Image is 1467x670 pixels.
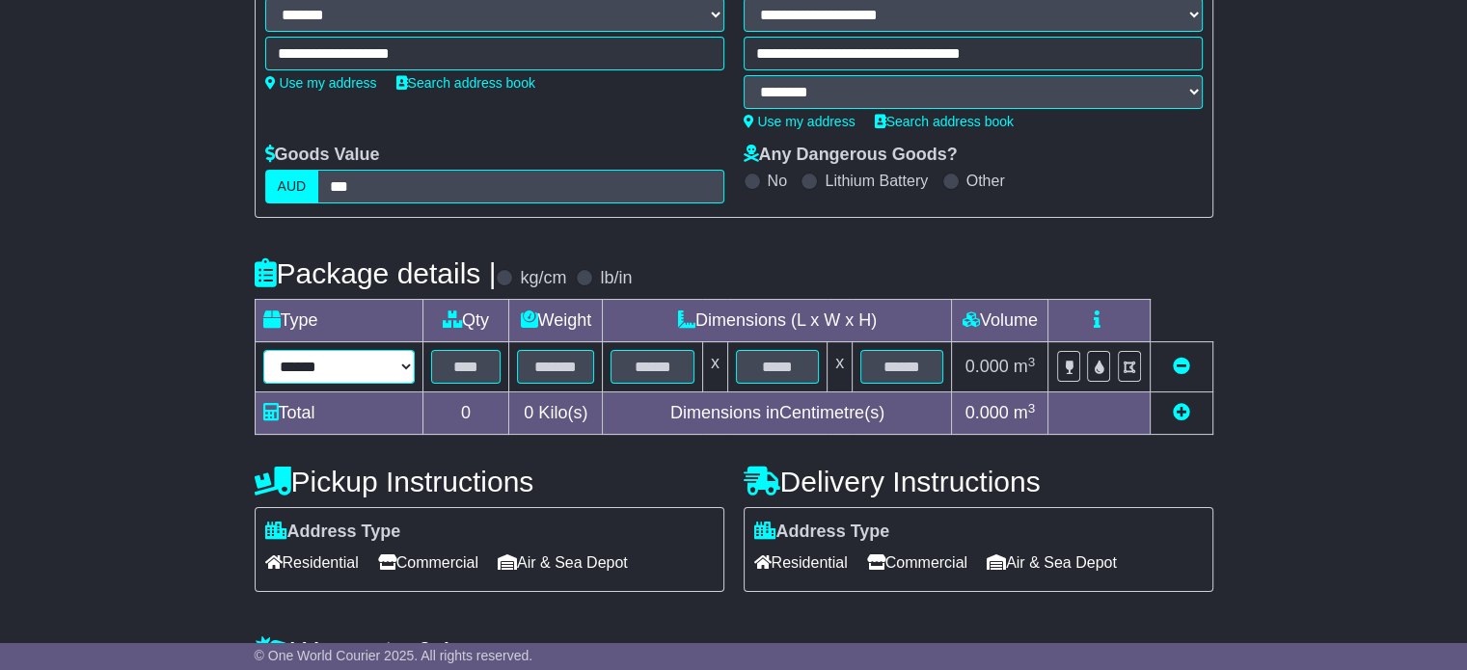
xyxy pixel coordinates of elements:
span: Commercial [867,548,967,577]
label: kg/cm [520,268,566,289]
a: Remove this item [1173,357,1190,376]
h4: Warranty & Insurance [255,635,1213,667]
label: lb/in [600,268,632,289]
sup: 3 [1028,355,1036,369]
label: AUD [265,170,319,203]
h4: Delivery Instructions [744,466,1213,497]
span: Air & Sea Depot [987,548,1117,577]
label: Lithium Battery [825,172,928,190]
a: Use my address [265,75,377,91]
a: Add new item [1173,403,1190,422]
td: x [702,342,727,392]
label: No [768,172,787,190]
td: Volume [952,300,1048,342]
label: Address Type [265,522,401,543]
span: 0.000 [965,357,1009,376]
a: Use my address [744,114,856,129]
label: Goods Value [265,145,380,166]
span: 0.000 [965,403,1009,422]
td: 0 [422,392,508,435]
a: Search address book [396,75,535,91]
td: Weight [509,300,603,342]
label: Any Dangerous Goods? [744,145,958,166]
span: Air & Sea Depot [498,548,628,577]
span: Commercial [378,548,478,577]
td: Kilo(s) [509,392,603,435]
span: Residential [265,548,359,577]
td: Total [255,392,422,435]
span: © One World Courier 2025. All rights reserved. [255,648,533,663]
sup: 3 [1028,401,1036,415]
span: 0 [524,403,533,422]
label: Other [966,172,1005,190]
td: Dimensions (L x W x H) [603,300,952,342]
h4: Package details | [255,257,497,289]
label: Address Type [754,522,890,543]
span: Residential [754,548,848,577]
span: m [1014,403,1036,422]
td: x [828,342,853,392]
td: Type [255,300,422,342]
td: Dimensions in Centimetre(s) [603,392,952,435]
a: Search address book [875,114,1014,129]
span: m [1014,357,1036,376]
h4: Pickup Instructions [255,466,724,497]
td: Qty [422,300,508,342]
